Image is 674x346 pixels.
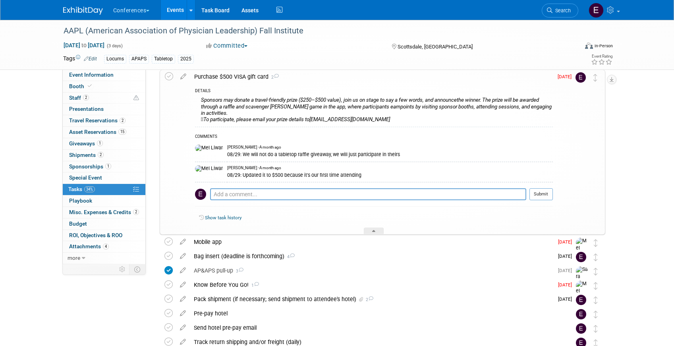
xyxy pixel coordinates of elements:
[133,95,139,102] span: Potential Scheduling Conflict -- at least one attendee is tagged in another overlapping event.
[69,140,103,147] span: Giveaways
[365,297,373,302] span: 2
[201,104,552,116] i: points by visiting sponsor booths, attending sessions, and engaging in activities.
[176,73,190,80] a: edit
[558,74,576,79] span: [DATE]
[552,8,571,14] span: Search
[203,42,251,50] button: Committed
[69,197,92,204] span: Playbook
[190,321,560,334] div: Send hotel pre-pay email
[227,171,553,178] div: 08/29: Updated it to $500 because it's our first time attending
[576,72,586,83] img: Erin Anderson
[249,283,259,288] span: 1
[593,74,597,81] i: Move task
[201,97,539,109] i: the winner. The prize will be awarded through a raffle and scavenger [PERSON_NAME] game in the ap...
[69,243,109,249] span: Attachments
[69,209,139,215] span: Misc. Expenses & Credits
[84,186,95,192] span: 34%
[104,55,126,63] div: Locums
[576,266,588,301] img: Sara Magnuson
[63,70,145,81] a: Event Information
[83,95,89,101] span: 2
[63,104,145,115] a: Presentations
[69,106,104,112] span: Presentations
[178,55,194,63] div: 2025
[594,282,598,290] i: Move task
[190,307,560,320] div: Pre-pay hotel
[98,152,104,158] span: 2
[176,310,190,317] a: edit
[63,218,145,230] a: Budget
[190,292,553,306] div: Pack shipment (if necessary; send shipment to attendee's hotel)
[558,282,576,288] span: [DATE]
[558,239,576,245] span: [DATE]
[69,220,87,227] span: Budget
[88,84,92,88] i: Booth reservation complete
[69,152,104,158] span: Shipments
[190,235,553,249] div: Mobile app
[594,253,598,261] i: Move task
[576,295,586,305] img: Erin Anderson
[190,264,553,277] div: AP&APS pull-up
[69,163,111,170] span: Sponsorships
[190,278,553,292] div: Know Before You Go!
[227,145,281,150] span: [PERSON_NAME] - A month ago
[80,42,88,48] span: to
[176,267,190,274] a: edit
[195,133,553,141] div: COMMENTS
[63,184,145,195] a: Tasks34%
[589,3,604,18] img: Erin Anderson
[268,75,279,80] span: 2
[594,296,598,304] i: Move task
[558,296,576,302] span: [DATE]
[69,72,114,78] span: Event Information
[63,93,145,104] a: Staff2
[105,163,111,169] span: 1
[118,129,126,135] span: 15
[576,309,586,319] img: Erin Anderson
[69,117,126,124] span: Travel Reservations
[529,188,553,200] button: Submit
[309,116,390,122] i: [EMAIL_ADDRESS][DOMAIN_NAME]
[227,150,553,158] div: 08/29: We will not do a tabletop raffle giveaway, we will just participate in theirs
[558,268,576,273] span: [DATE]
[103,244,109,249] span: 4
[129,264,145,274] td: Toggle Event Tabs
[190,70,553,83] div: Purchase $500 VISA gift card
[63,138,145,149] a: Giveaways1
[63,54,97,64] td: Tags
[116,264,129,274] td: Personalize Event Tab Strip
[594,268,598,275] i: Move task
[176,253,190,260] a: edit
[97,140,103,146] span: 1
[201,97,457,103] i: Sponsors may donate a travel-friendly prize ($250–$500 value), join us on stage to say a few word...
[176,338,190,346] a: edit
[585,43,593,49] img: Format-Inperson.png
[176,296,190,303] a: edit
[63,172,145,184] a: Special Event
[63,253,145,264] a: more
[69,95,89,101] span: Staff
[576,323,586,334] img: Erin Anderson
[120,118,126,124] span: 2
[63,241,145,252] a: Attachments4
[68,186,95,192] span: Tasks
[63,115,145,126] a: Travel Reservations2
[68,255,80,261] span: more
[61,24,566,38] div: AAPL (American Association of Physician Leadership) Fall Institute
[195,88,553,95] div: DETAILS
[176,324,190,331] a: edit
[195,145,223,152] img: Mel Liwanag
[152,55,175,63] div: Tabletop
[398,44,473,50] span: Scottsdale, [GEOGRAPHIC_DATA]
[63,161,145,172] a: Sponsorships1
[558,253,576,259] span: [DATE]
[63,150,145,161] a: Shipments2
[591,54,612,58] div: Event Rating
[190,249,553,263] div: Bag insert (deadline is forthcoming)
[69,174,102,181] span: Special Event
[201,116,203,122] i: 
[205,215,241,220] a: Show task history
[176,281,190,288] a: edit
[63,127,145,138] a: Asset Reservations15
[63,42,105,49] span: [DATE] [DATE]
